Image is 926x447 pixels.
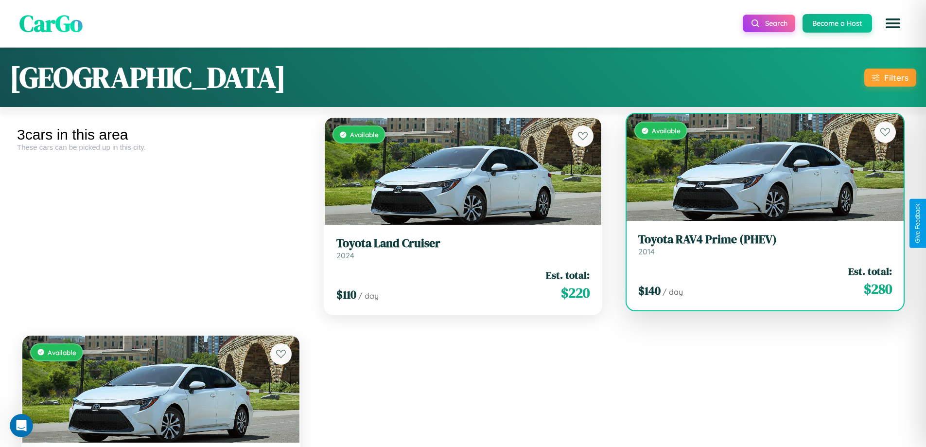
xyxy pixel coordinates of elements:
button: Become a Host [803,14,872,33]
span: Available [350,130,379,139]
span: 2014 [638,247,655,256]
div: 3 cars in this area [17,126,305,143]
span: Available [48,348,76,357]
h3: Toyota Land Cruiser [336,236,590,250]
button: Search [743,15,795,32]
span: $ 110 [336,286,356,303]
div: These cars can be picked up in this city. [17,143,305,151]
div: Filters [884,72,909,83]
span: CarGo [19,7,83,39]
span: / day [663,287,683,297]
div: Give Feedback [914,204,921,243]
span: $ 280 [864,279,892,299]
span: Est. total: [546,268,590,282]
a: Toyota Land Cruiser2024 [336,236,590,260]
span: Search [765,19,787,28]
span: Est. total: [848,264,892,278]
a: Toyota RAV4 Prime (PHEV)2014 [638,232,892,256]
span: / day [358,291,379,301]
span: Available [652,126,681,135]
button: Filters [864,69,916,87]
button: Open menu [879,10,907,37]
iframe: Intercom live chat [10,414,33,437]
h1: [GEOGRAPHIC_DATA] [10,57,286,97]
span: 2024 [336,250,354,260]
span: $ 220 [561,283,590,303]
span: $ 140 [638,283,661,299]
h3: Toyota RAV4 Prime (PHEV) [638,232,892,247]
